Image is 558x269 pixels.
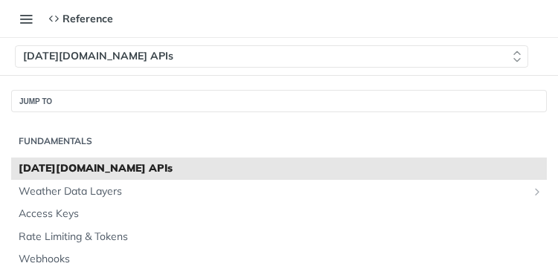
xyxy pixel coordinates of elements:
button: Show subpages for Weather Data Layers [531,186,543,198]
span: Access Keys [19,207,543,221]
button: Toggle navigation menu [15,7,37,30]
button: JUMP TO [11,90,547,112]
span: Weather Data Layers [19,184,527,199]
a: [DATE][DOMAIN_NAME] APIs [11,158,547,180]
a: Weather Data LayersShow subpages for Weather Data Layers [11,181,547,203]
a: Rate Limiting & Tokens [11,226,547,248]
a: Access Keys [11,203,547,225]
button: [DATE][DOMAIN_NAME] APIs [15,45,528,68]
span: [DATE][DOMAIN_NAME] APIs [19,161,543,176]
span: Webhooks [19,252,543,267]
span: Rate Limiting & Tokens [19,230,543,244]
span: [DATE][DOMAIN_NAME] APIs [23,49,173,64]
h2: Fundamentals [11,134,547,148]
div: Reference [48,12,113,25]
